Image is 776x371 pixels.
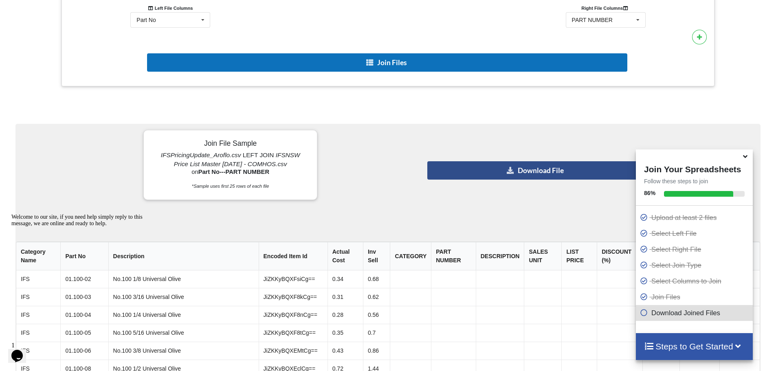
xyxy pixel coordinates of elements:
[108,306,259,324] td: No.100 1/4 Universal Olive
[153,151,308,169] p: LEFT JOIN
[644,341,745,351] h4: Steps to Get Started
[8,338,34,363] iframe: chat widget
[476,242,524,270] th: DESCRIPTION
[161,151,241,158] i: IFSPricingUpdate_Aroflo.csv
[328,342,363,360] td: 0.43
[328,270,363,288] td: 0.34
[363,342,390,360] td: 0.86
[60,342,108,360] td: 01.100-06
[640,276,751,286] p: Select Columns to Join
[108,342,259,360] td: No.100 3/8 Universal Olive
[363,288,390,306] td: 0.62
[3,3,134,16] span: Welcome to our site, if you need help simply reply to this message, we are online and ready to help.
[644,190,655,196] b: 86 %
[259,242,328,270] th: Encoded Item Id
[108,242,259,270] th: Description
[640,260,751,270] p: Select Join Type
[581,6,630,11] b: Right File Columns
[363,306,390,324] td: 0.56
[640,292,751,302] p: Join Files
[640,213,751,223] p: Upload at least 2 files
[16,342,60,360] td: IFS
[259,342,328,360] td: JiZKKyBQXEMtCg==
[8,211,155,334] iframe: chat widget
[636,162,753,174] h4: Join Your Spreadsheets
[153,139,308,148] h5: Join File Sample
[259,306,328,324] td: JiZKKyBQXF8nCg==
[524,242,562,270] th: SALES UNIT
[198,169,269,175] b: Part No---PART NUMBER
[363,270,390,288] td: 0.68
[328,306,363,324] td: 0.28
[191,169,269,175] span: on
[3,3,150,16] div: Welcome to our site, if you need help simply reply to this message, we are online and ready to help.
[363,242,390,270] th: Inv Sell
[562,242,597,270] th: LIST PRICE
[259,324,328,342] td: JiZKKyBQXF8tCg==
[147,53,627,72] button: Join Files
[148,6,193,11] b: Left File Columns
[108,270,259,288] td: No.100 1/8 Universal Olive
[640,228,751,239] p: Select Left File
[572,17,613,23] div: PART NUMBER
[427,161,644,180] button: Download File
[174,151,300,167] i: IFSNSW Price List Master [DATE] - COMHOS.csv
[259,270,328,288] td: JiZKKyBQXFsiCg==
[640,244,751,255] p: Select Right File
[108,288,259,306] td: No.100 3/16 Universal Olive
[363,324,390,342] td: 0.7
[597,242,642,270] th: DISCOUNT (%)
[328,242,363,270] th: Actual Cost
[136,17,156,23] div: Part No
[640,308,751,318] p: Download Joined Files
[636,177,753,185] p: Follow these steps to join
[328,324,363,342] td: 0.35
[259,288,328,306] td: JiZKKyBQXF8kCg==
[390,242,431,270] th: CATEGORY
[431,242,476,270] th: PART NUMBER
[108,324,259,342] td: No.100 5/16 Universal Olive
[328,288,363,306] td: 0.31
[192,184,269,189] i: *Sample uses first 25 rows of each file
